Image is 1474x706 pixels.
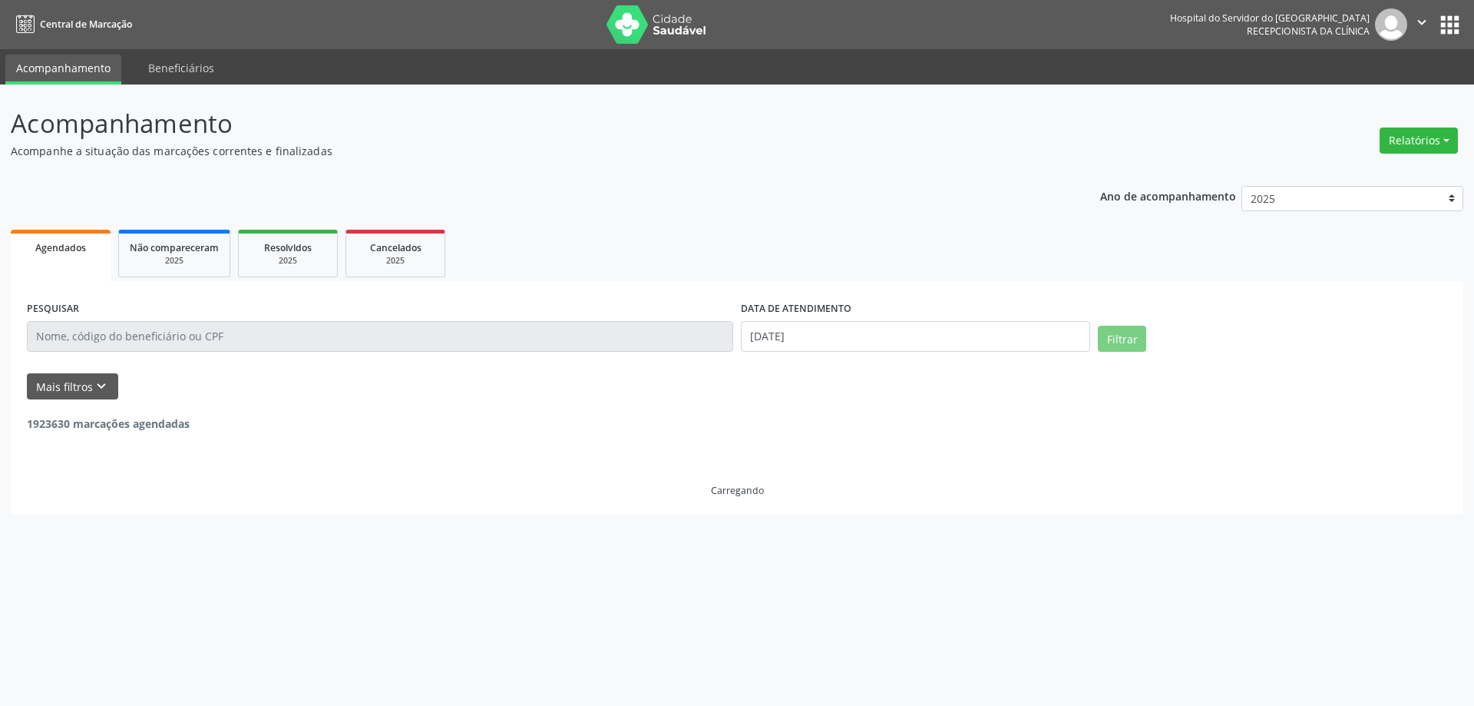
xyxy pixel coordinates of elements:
[35,241,86,254] span: Agendados
[357,255,434,267] div: 2025
[27,373,118,400] button: Mais filtroskeyboard_arrow_down
[1247,25,1370,38] span: Recepcionista da clínica
[1170,12,1370,25] div: Hospital do Servidor do [GEOGRAPHIC_DATA]
[5,55,121,85] a: Acompanhamento
[1407,8,1436,41] button: 
[11,143,1027,159] p: Acompanhe a situação das marcações correntes e finalizadas
[1380,128,1458,154] button: Relatórios
[1100,186,1236,205] p: Ano de acompanhamento
[27,297,79,321] label: PESQUISAR
[741,321,1090,352] input: Selecione um intervalo
[1413,14,1430,31] i: 
[264,241,312,254] span: Resolvidos
[11,104,1027,143] p: Acompanhamento
[27,321,733,352] input: Nome, código do beneficiário ou CPF
[370,241,421,254] span: Cancelados
[1375,8,1407,41] img: img
[130,255,219,267] div: 2025
[27,416,190,431] strong: 1923630 marcações agendadas
[711,484,764,497] div: Carregando
[137,55,225,81] a: Beneficiários
[130,241,219,254] span: Não compareceram
[741,297,851,321] label: DATA DE ATENDIMENTO
[40,18,132,31] span: Central de Marcação
[250,255,326,267] div: 2025
[1436,12,1463,38] button: apps
[93,378,110,395] i: keyboard_arrow_down
[1098,326,1146,352] button: Filtrar
[11,12,132,37] a: Central de Marcação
